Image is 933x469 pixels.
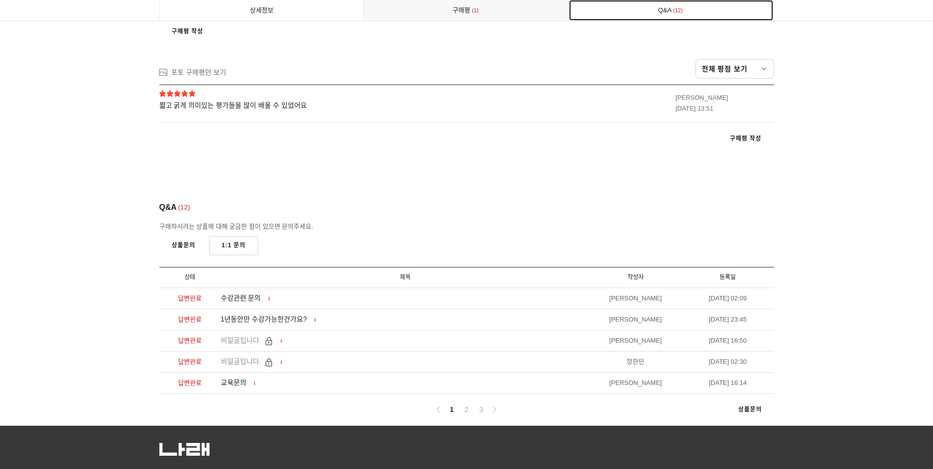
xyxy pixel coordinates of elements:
[159,356,221,367] div: 답변완료
[695,59,774,79] a: 전체 평점 보기
[590,288,682,309] li: [PERSON_NAME]
[221,379,246,386] span: 교육문의
[171,67,226,79] div: 포토 구매평만 보기
[159,378,221,388] div: 답변완료
[590,309,682,330] li: [PERSON_NAME]
[221,357,261,365] span: 비밀글입니다.
[590,267,682,288] li: 작성자
[221,294,261,302] span: 수강관련 문의
[221,336,261,344] span: 비밀글입니다.
[709,314,747,325] div: [DATE] 23:45
[461,404,473,415] a: 2
[590,330,682,352] li: [PERSON_NAME]
[159,267,221,288] li: 상태
[159,335,221,346] div: 답변완료
[159,293,221,304] div: 답변완료
[159,201,192,221] div: Q&A
[590,373,682,394] li: [PERSON_NAME]
[268,295,271,301] span: 1
[709,356,747,367] div: [DATE] 02:30
[159,236,208,255] a: 상품문의
[709,293,747,304] div: [DATE] 02:09
[672,5,685,16] span: 12
[709,378,747,388] div: [DATE] 16:14
[159,67,227,79] a: 포토 구매평만 보기
[682,267,774,288] li: 등록일
[221,315,307,323] span: 1년동안만 수강가능한건가요?
[718,130,774,148] a: 구매평 작성
[221,267,590,288] li: 제목
[209,236,259,255] a: 1:1 문의
[253,380,256,386] span: 1
[702,64,748,74] span: 전체 평점 보기
[476,404,487,415] a: 3
[221,336,516,346] a: 비밀글입니다. 1
[280,338,283,344] span: 1
[726,401,774,419] a: 상품문의
[676,103,774,114] div: [DATE] 13:51
[221,378,516,388] a: 교육문의 1
[221,357,516,367] a: 비밀글입니다. 1
[159,23,215,41] a: 구매평 작성
[590,352,682,373] li: 장한민
[221,293,516,303] a: 수강관련 문의 1
[159,221,774,232] div: 구매하시려는 상품에 대해 궁금한 점이 있으면 문의주세요.
[221,315,516,324] a: 1년동안만 수강가능한건가요? 1
[177,202,191,212] span: 12
[159,100,504,111] span: 짧고 굵게 의미있는 평가들을 많이 배울 수 있었어요
[314,317,317,322] span: 1
[446,404,458,415] a: 1
[280,359,283,365] span: 1
[676,92,774,103] div: [PERSON_NAME]
[470,5,480,16] span: 1
[159,443,210,456] img: 5c63318082161.png
[159,314,221,325] div: 답변완료
[709,335,747,346] div: [DATE] 16:50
